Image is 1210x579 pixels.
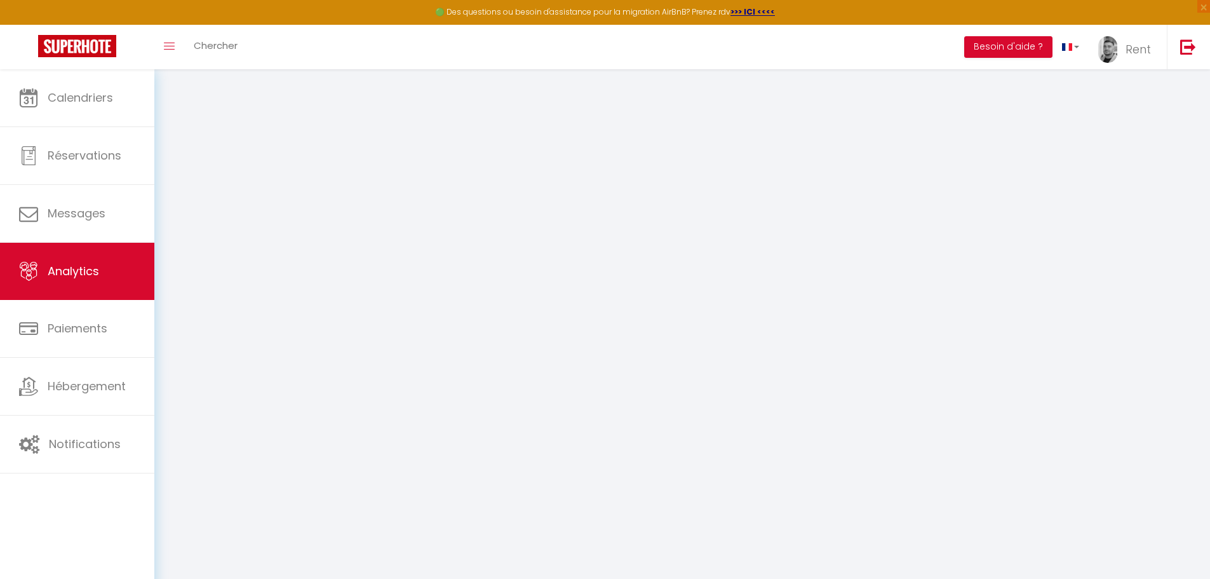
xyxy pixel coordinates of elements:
[1180,39,1196,55] img: logout
[48,90,113,106] span: Calendriers
[964,36,1052,58] button: Besoin d'aide ?
[730,6,775,17] a: >>> ICI <<<<
[48,263,99,279] span: Analytics
[48,147,121,163] span: Réservations
[38,35,116,57] img: Super Booking
[49,436,121,452] span: Notifications
[1126,41,1151,57] span: Rent
[1089,25,1167,69] a: ... Rent
[1098,36,1117,63] img: ...
[184,25,247,69] a: Chercher
[48,320,107,336] span: Paiements
[48,378,126,394] span: Hébergement
[48,205,105,221] span: Messages
[194,39,238,52] span: Chercher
